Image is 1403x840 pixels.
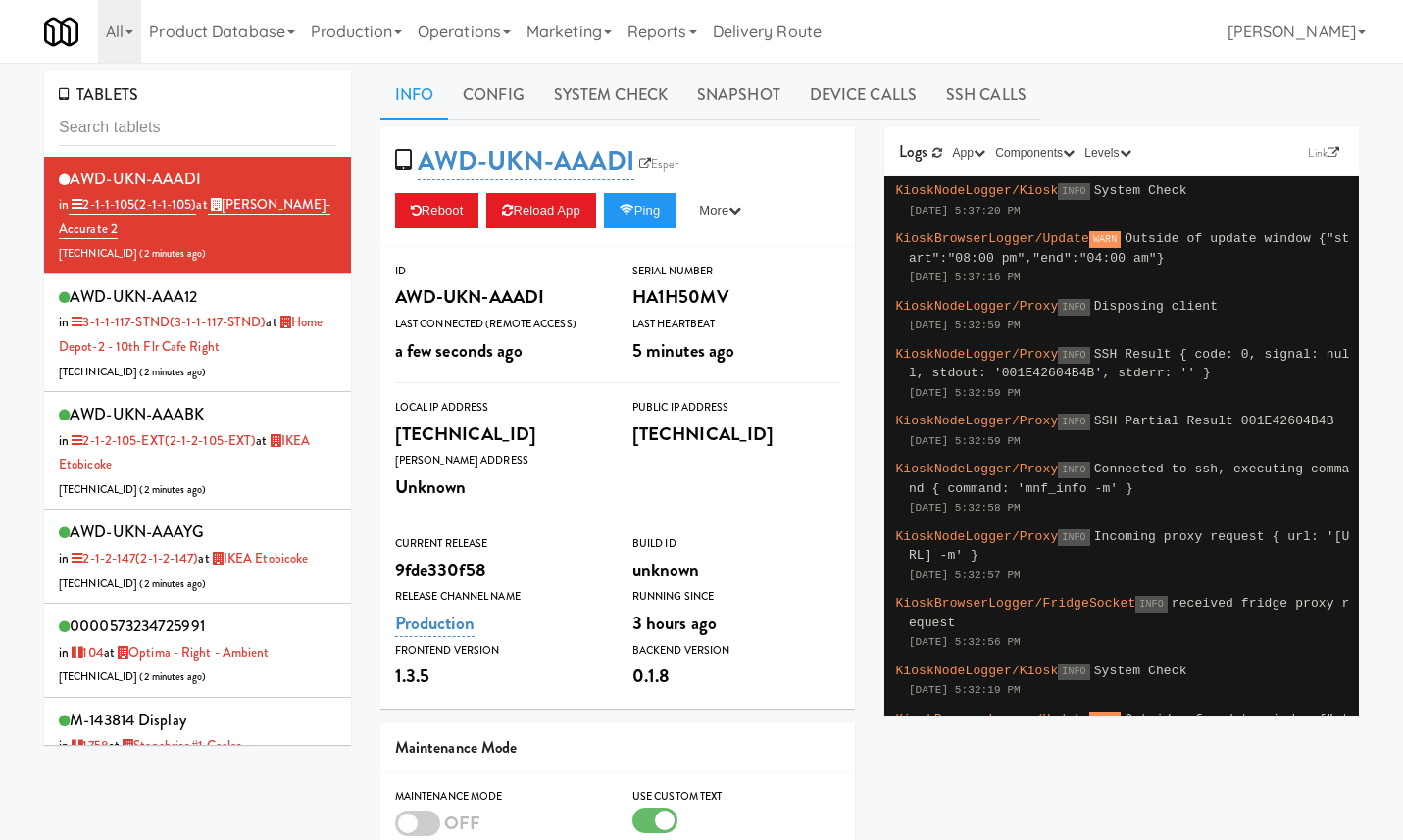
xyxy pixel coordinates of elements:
span: KioskBrowserLogger/Update [895,712,1089,726]
span: 2 minutes ago [144,669,202,684]
button: More [683,193,757,228]
div: unknown [632,554,840,587]
span: KioskNodeLogger/Proxy [895,347,1058,362]
span: TABLETS [59,83,138,106]
span: in [59,195,196,215]
div: ID [395,262,603,281]
span: (2-1-1-105) [134,195,196,214]
span: AWD-UKN-AAADI [70,168,201,190]
span: [TECHNICAL_ID] ( ) [59,246,206,261]
div: Serial Number [632,262,840,281]
button: App [947,143,990,163]
li: AWD-UKN-AAABKin 2-1-2-105-EXT(2-1-2-105-EXT)at IKEA Etobicoke[TECHNICAL_ID] (2 minutes ago) [44,392,351,510]
div: 0.1.8 [632,660,840,693]
a: 1758 [69,736,109,755]
span: [DATE] 5:32:59 PM [909,387,1021,399]
div: [PERSON_NAME] Address [395,451,603,470]
a: Production [395,610,475,637]
span: 2 minutes ago [144,482,202,497]
span: at [104,643,270,662]
div: Last Connected (Remote Access) [395,315,603,334]
a: IKEA Etobicoke [210,549,309,568]
a: Stonebriar #1 Cooler [120,736,240,755]
div: AWD-UKN-AAADI [395,280,603,314]
div: HA1H50MV [632,280,840,314]
span: [DATE] 5:37:20 PM [909,205,1021,217]
a: 2-1-2-105-EXT(2-1-2-105-EXT) [69,431,256,450]
span: [DATE] 5:32:57 PM [909,569,1021,581]
div: Local IP Address [395,398,603,418]
span: Disposing client [1094,299,1218,314]
div: Last Heartbeat [632,315,840,334]
div: 9fde330f58 [395,554,603,587]
button: Levels [1079,143,1135,163]
span: Logs [899,140,927,163]
span: INFO [1058,462,1089,478]
a: [PERSON_NAME]-Accurate 2 [59,195,330,239]
span: [DATE] 5:32:59 PM [909,435,1021,447]
a: Link [1303,143,1344,163]
span: SSH Result { code: 0, signal: null, stdout: '001E42604B4B', stderr: '' } [909,347,1350,381]
span: in [59,643,104,662]
a: 104 [69,643,104,662]
span: INFO [1058,183,1089,200]
div: Public IP Address [632,398,840,418]
span: in [59,313,266,331]
li: M-143814 Displayin 1758at Stonebriar #1 Cooler[TECHNICAL_ID] (2 minutes ago) [44,698,351,792]
span: [TECHNICAL_ID] ( ) [59,365,206,379]
span: KioskNodeLogger/Kiosk [895,183,1058,198]
div: [TECHNICAL_ID] [632,418,840,451]
span: in [59,431,256,450]
span: KioskNodeLogger/Proxy [895,299,1058,314]
span: [TECHNICAL_ID] ( ) [59,482,206,497]
span: KioskNodeLogger/Proxy [895,462,1058,476]
span: Outside of update window {"start":"08:00 pm","end":"04:00 am"} [909,712,1350,746]
span: Connected to ssh, executing command { command: 'mnf_info -m' } [909,462,1350,496]
span: KioskNodeLogger/Proxy [895,529,1058,544]
button: Ping [604,193,676,228]
span: received fridge proxy request [909,596,1350,630]
span: (2-1-2-105-EXT) [165,431,257,450]
span: (2-1-2-147) [135,549,198,568]
div: 1.3.5 [395,660,603,693]
div: Current Release [395,534,603,554]
a: AWD-UKN-AAADI [418,142,634,180]
span: [DATE] 5:32:58 PM [909,502,1021,514]
span: at [59,313,323,356]
div: Maintenance Mode [395,787,603,807]
span: M-143814 Display [70,709,186,731]
span: a few seconds ago [395,337,524,364]
span: AWD-UKN-AAABK [70,403,204,425]
div: Release Channel Name [395,587,603,607]
span: INFO [1135,596,1167,613]
span: at [109,736,240,755]
span: at [198,549,308,568]
a: Esper [634,154,683,173]
a: Snapshot [682,71,795,120]
a: 3-1-1-117-STND(3-1-1-117-STND) [69,313,266,331]
span: SSH Partial Result 001E42604B4B [1094,414,1334,428]
span: 3 hours ago [632,610,717,636]
li: AWD-UKN-AAA12in 3-1-1-117-STND(3-1-1-117-STND)at Home Depot-2 - 10th Flr Cafe Right[TECHNICAL_ID]... [44,274,351,392]
span: in [59,736,109,755]
span: 2 minutes ago [144,246,202,261]
a: Info [380,71,448,120]
button: Reload App [486,193,595,228]
a: Device Calls [795,71,931,120]
span: [DATE] 5:32:19 PM [909,684,1021,696]
li: AWD-UKN-AAADIin 2-1-1-105(2-1-1-105)at [PERSON_NAME]-Accurate 2[TECHNICAL_ID] (2 minutes ago) [44,157,351,274]
span: AWD-UKN-AAAYG [70,520,204,543]
a: Config [448,71,539,120]
span: 5 minutes ago [632,337,734,364]
span: [DATE] 5:32:56 PM [909,636,1021,648]
li: 0000573234725991in 104at Optima - Right - Ambient[TECHNICAL_ID] (2 minutes ago) [44,604,351,698]
span: in [59,549,198,568]
span: [DATE] 5:32:59 PM [909,320,1021,331]
div: Frontend Version [395,641,603,661]
span: Incoming proxy request { url: '[URL] -m' } [909,529,1350,564]
div: Unknown [395,470,603,504]
a: System Check [539,71,682,120]
span: WARN [1089,231,1121,248]
li: AWD-UKN-AAAYGin 2-1-2-147(2-1-2-147)at IKEA Etobicoke[TECHNICAL_ID] (2 minutes ago) [44,510,351,604]
span: [TECHNICAL_ID] ( ) [59,576,206,591]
